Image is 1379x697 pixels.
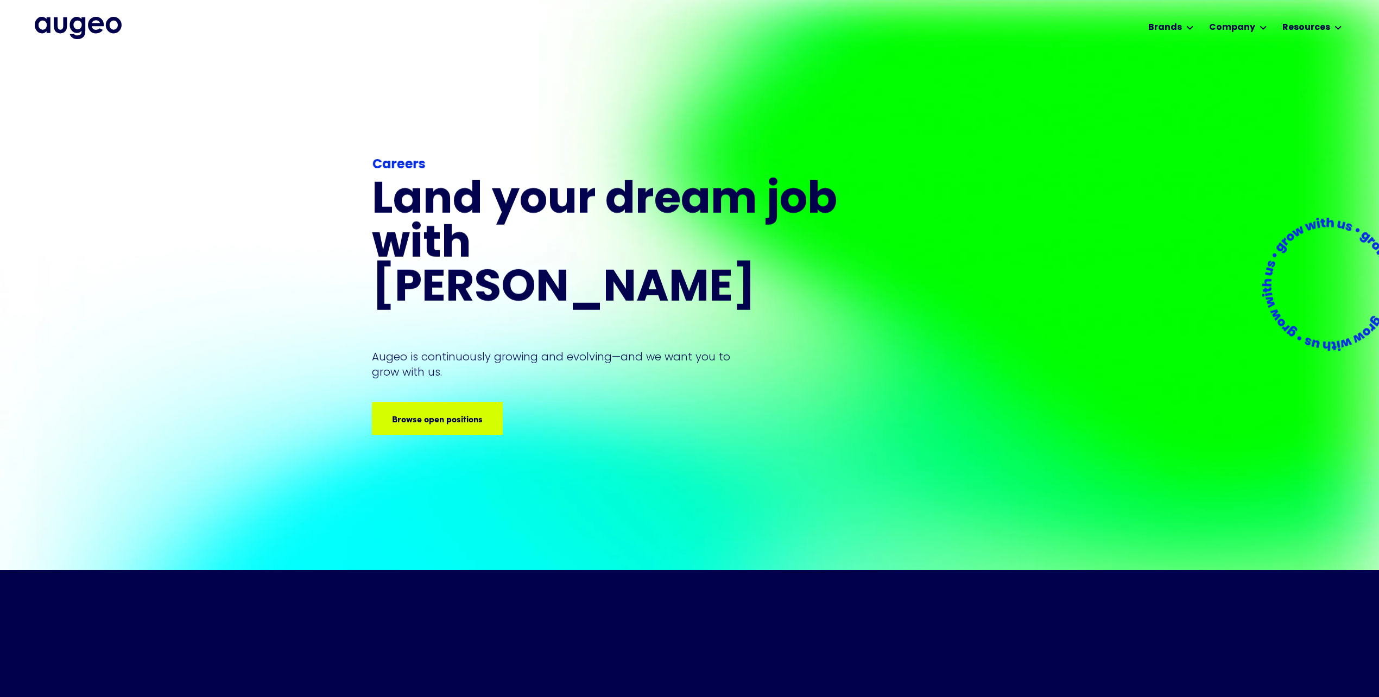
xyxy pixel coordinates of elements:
img: Augeo's full logo in midnight blue. [35,17,122,39]
div: Resources [1282,21,1330,34]
div: Brands [1148,21,1182,34]
p: Augeo is continuously growing and evolving—and we want you to grow with us. [372,349,745,379]
a: home [35,17,122,39]
h1: Land your dream job﻿ with [PERSON_NAME] [372,179,841,311]
a: Browse open positions [372,402,503,435]
strong: Careers [372,159,426,172]
div: Company [1209,21,1255,34]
